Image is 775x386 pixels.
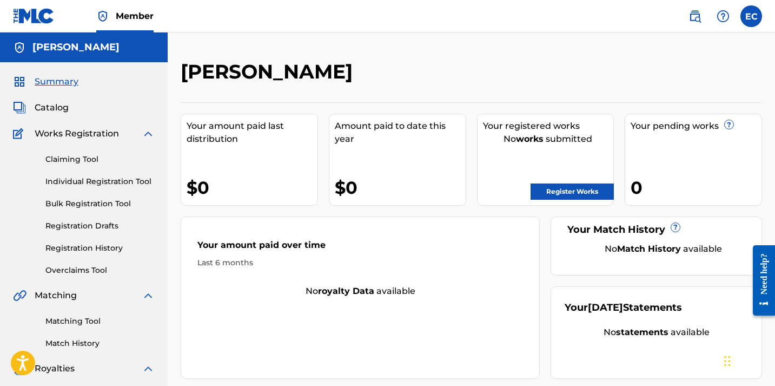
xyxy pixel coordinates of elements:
span: Summary [35,75,78,88]
div: Drag [724,345,731,377]
div: Help [712,5,734,27]
img: help [717,10,730,23]
span: Royalties [35,362,75,375]
div: Your Statements [565,300,682,315]
span: Matching [35,289,77,302]
img: expand [142,289,155,302]
div: Amount paid to date this year [335,120,466,146]
a: Overclaims Tool [45,265,155,276]
span: [DATE] [588,302,623,313]
div: Your registered works [483,120,614,133]
a: Individual Registration Tool [45,176,155,187]
div: $0 [187,175,317,200]
img: Summary [13,75,26,88]
a: Registration History [45,243,155,254]
a: Public Search [684,5,706,27]
strong: statements [616,327,668,337]
span: ? [671,223,680,232]
img: Top Rightsholder [96,10,109,23]
div: $0 [335,175,466,200]
img: expand [142,127,155,140]
iframe: Resource Center [745,234,775,327]
img: expand [142,362,155,375]
div: Your amount paid last distribution [187,120,317,146]
span: Catalog [35,101,69,114]
img: Works Registration [13,127,27,140]
div: Your amount paid over time [197,239,523,257]
span: ? [725,120,733,129]
img: Accounts [13,41,26,54]
span: Works Registration [35,127,119,140]
div: No submitted [483,133,614,146]
img: Catalog [13,101,26,114]
div: No available [565,326,748,339]
img: search [688,10,701,23]
iframe: Chat Widget [721,334,775,386]
a: Match History [45,338,155,349]
h2: [PERSON_NAME] [181,60,358,84]
strong: royalty data [318,286,374,296]
img: Matching [13,289,27,302]
strong: works [516,134,544,144]
div: User Menu [740,5,762,27]
div: No available [181,285,539,298]
a: Claiming Tool [45,154,155,165]
div: Your Match History [565,223,748,237]
a: Registration Drafts [45,220,155,232]
a: Register Works [531,184,614,200]
a: SummarySummary [13,75,78,88]
div: 0 [631,175,761,200]
div: Last 6 months [197,257,523,269]
span: Member [116,10,154,22]
a: CatalogCatalog [13,101,69,114]
a: Matching Tool [45,316,155,327]
div: No available [578,243,748,256]
a: Bulk Registration Tool [45,198,155,210]
strong: Match History [617,244,681,254]
div: Your pending works [631,120,761,133]
img: MLC Logo [13,8,55,24]
h5: Erick Cutler [32,41,120,54]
